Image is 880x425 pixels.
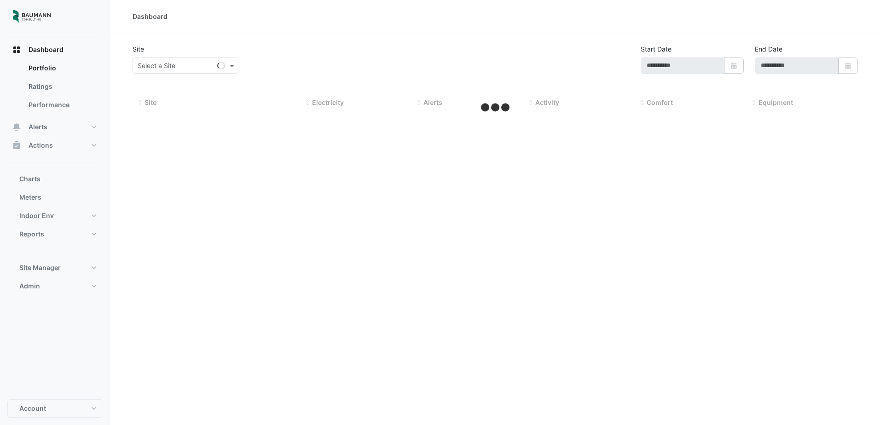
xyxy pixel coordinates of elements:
[647,98,673,106] span: Comfort
[145,98,156,106] span: Site
[7,136,103,155] button: Actions
[423,98,442,106] span: Alerts
[7,277,103,295] button: Admin
[19,404,46,413] span: Account
[758,98,793,106] span: Equipment
[29,141,53,150] span: Actions
[7,258,103,277] button: Site Manager
[641,44,672,54] label: Start Date
[7,188,103,207] button: Meters
[12,141,21,150] app-icon: Actions
[7,59,103,118] div: Dashboard
[133,11,168,21] div: Dashboard
[312,98,344,106] span: Electricity
[29,122,47,132] span: Alerts
[21,59,103,77] a: Portfolio
[7,40,103,59] button: Dashboard
[755,44,782,54] label: End Date
[19,263,61,272] span: Site Manager
[21,96,103,114] a: Performance
[19,211,54,220] span: Indoor Env
[19,193,41,202] span: Meters
[7,207,103,225] button: Indoor Env
[535,98,559,106] span: Activity
[19,281,40,291] span: Admin
[7,225,103,243] button: Reports
[7,399,103,418] button: Account
[133,44,144,54] label: Site
[29,45,64,54] span: Dashboard
[11,7,52,26] img: Company Logo
[7,118,103,136] button: Alerts
[19,174,41,184] span: Charts
[12,122,21,132] app-icon: Alerts
[7,170,103,188] button: Charts
[21,77,103,96] a: Ratings
[12,45,21,54] app-icon: Dashboard
[19,230,44,239] span: Reports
